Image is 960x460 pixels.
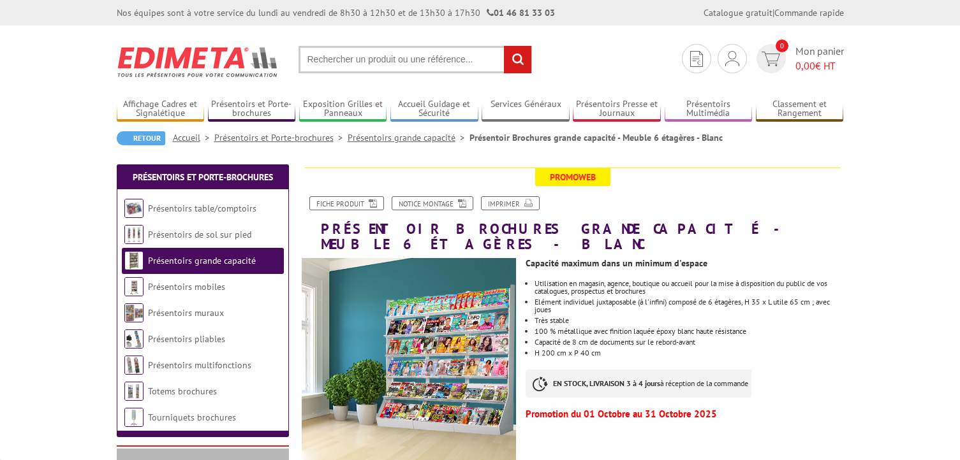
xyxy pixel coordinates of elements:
li: 100 % métallique avec finition laquée époxy blanc haute résistance [535,327,843,335]
a: Accueil Guidage et Sécurité [390,99,478,120]
a: Exposition Grilles et Panneaux [299,99,387,120]
a: Commande rapide [774,7,844,18]
li: Très stable [535,317,843,324]
a: Services Généraux [482,99,570,120]
a: Présentoirs Presse et Journaux [573,99,661,120]
div: | [704,6,844,19]
div: Nos équipes sont à votre service du lundi au vendredi de 8h30 à 12h30 et de 13h30 à 17h30 [117,6,555,19]
img: Totems brochures [124,382,144,401]
a: Présentoirs et Porte-brochures [214,132,348,143]
img: Tourniquets brochures [124,408,144,427]
p: à réception de la commande [526,370,751,398]
a: Fiche produit [309,196,384,210]
img: devis rapide [762,52,780,66]
strong: 01 46 81 33 03 [487,7,555,18]
a: Présentoirs de sol sur pied [148,229,251,240]
img: Présentoirs muraux [124,303,144,322]
a: Présentoirs Multimédia [665,99,753,120]
a: Accueil [173,132,214,143]
a: Présentoirs pliables [148,333,225,345]
a: Présentoirs et Porte-brochures [133,171,273,183]
li: Utilisation en magasin, agence, boutique ou accueil pour la mise à disposition du public de vos c... [535,280,843,295]
a: Imprimer [481,196,540,210]
img: Présentoirs mobiles [124,277,144,296]
a: Présentoirs grande capacité [148,255,256,266]
a: Présentoirs multifonctions [148,359,251,371]
a: Catalogue gratuit [704,7,772,18]
a: Présentoirs muraux [148,307,224,319]
a: Notice Montage [392,196,473,210]
input: Rechercher un produit ou une référence... [299,46,532,73]
input: rechercher [504,46,531,73]
a: Présentoirs et Porte-brochures [208,99,296,120]
a: Présentoirs mobiles [148,281,225,292]
p: Promotion du 01 Octobre au 31 Octobre 2025 [526,410,843,418]
a: Présentoirs table/comptoirs [148,203,256,214]
img: Présentoirs table/comptoirs [124,199,144,218]
a: Totems brochures [148,385,217,397]
img: Edimeta [117,38,279,85]
a: Tourniquets brochures [148,412,236,423]
li: Capacité de 8 cm de documents sur le rebord-avant [535,338,843,346]
li: Présentoir Brochures grande capacité - Meuble 6 étagères - Blanc [469,131,723,144]
a: Présentoirs grande capacité [348,132,469,143]
span: 0 [776,40,788,52]
img: devis rapide [690,51,703,67]
a: Affichage Cadres et Signalétique [117,99,205,120]
span: Promoweb [535,168,610,186]
a: Retour [117,131,165,145]
img: Présentoirs grande capacité [124,251,144,270]
li: Elément individuel juxtaposable (à l'infini) composé de 6 étagères, H 35 x L utile 65 cm ; avec j... [535,298,843,313]
img: Présentoirs pliables [124,329,144,349]
img: devis rapide [725,51,739,66]
span: € HT [795,59,844,73]
img: Présentoirs de sol sur pied [124,225,144,244]
span: Mon panier [795,44,844,73]
strong: EN STOCK, LIVRAISON 3 à 4 jours [553,378,660,388]
span: 0,00 [795,59,815,72]
strong: Capacité maximum dans un minimum d'espace [526,257,707,269]
a: devis rapide 0 Mon panier 0,00€ HT [753,44,844,73]
a: Classement et Rangement [756,99,844,120]
p: H 200 cm x P 40 cm [535,349,843,357]
img: Présentoirs multifonctions [124,356,144,375]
